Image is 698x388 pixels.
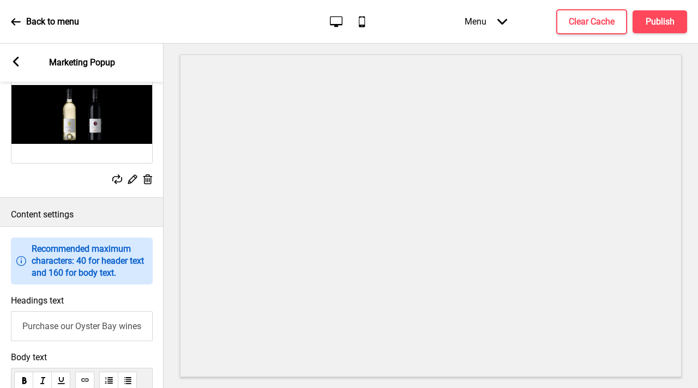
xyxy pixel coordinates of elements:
[646,16,675,28] h4: Publish
[556,9,627,34] button: Clear Cache
[569,16,615,28] h4: Clear Cache
[26,16,79,28] p: Back to menu
[11,352,153,362] span: Body text
[633,10,687,33] button: Publish
[49,57,115,69] p: Marketing Popup
[11,209,153,221] p: Content settings
[11,295,64,306] label: Headings text
[32,243,147,279] p: Recommended maximum characters: 40 for header text and 160 for body text.
[11,7,79,37] a: Back to menu
[454,5,518,38] div: Menu
[11,66,152,163] img: Image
